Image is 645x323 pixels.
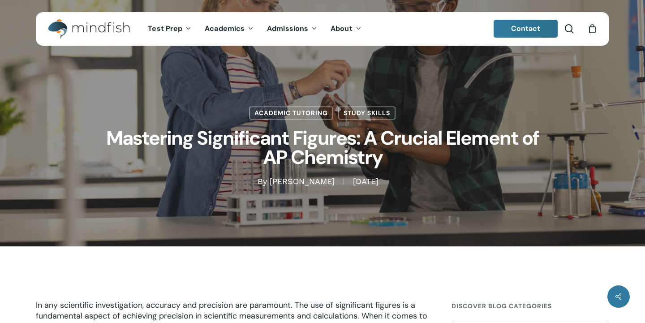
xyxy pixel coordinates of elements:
[148,24,182,33] span: Test Prep
[331,24,353,33] span: About
[442,257,632,310] iframe: Chatbot
[494,20,558,38] a: Contact
[99,120,546,176] h1: Mastering Significant Figures: A Crucial Element of AP Chemistry
[587,24,597,34] a: Cart
[249,106,333,120] a: Academic Tutoring
[267,24,308,33] span: Admissions
[141,12,368,46] nav: Main Menu
[258,179,267,185] span: By
[36,12,609,46] header: Main Menu
[205,24,245,33] span: Academics
[198,25,260,33] a: Academics
[270,177,335,186] a: [PERSON_NAME]
[344,179,387,185] span: [DATE]
[260,25,324,33] a: Admissions
[511,24,541,33] span: Contact
[338,106,396,120] a: Study Skills
[324,25,368,33] a: About
[141,25,198,33] a: Test Prep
